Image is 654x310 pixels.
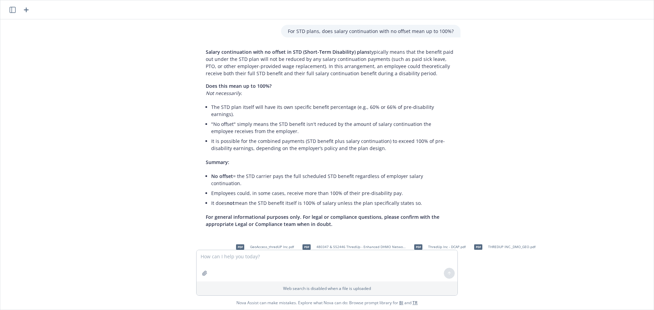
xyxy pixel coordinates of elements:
span: pdf [474,244,482,249]
span: 480347 & 552446 ThredUp - Enhanced DHMO Network Accessibility Analysis.pdf [316,245,406,249]
span: GeoAccess_thredUP Inc.pdf [250,245,294,249]
span: pdf [236,244,244,249]
p: For STD plans, does salary continuation with no offset mean up to 100%? [288,28,454,35]
em: Not necessarily. [206,90,242,96]
p: Web search is disabled when a file is uploaded [201,285,453,291]
a: TR [412,300,418,306]
span: Summary: [206,159,229,165]
span: Does this mean up to 100%? [206,83,271,89]
span: THREDUP INC._DMO_GEO.pdf [488,245,535,249]
span: No offset [211,173,233,179]
span: not [227,200,235,206]
span: pdf [302,244,311,249]
li: It does mean the STD benefit itself is 100% of salary unless the plan specifically states so. [211,198,454,208]
div: pdfTHREDUP INC._DMO_GEO.pdf [470,239,537,256]
div: pdfThredUp Inc - DCAP.pdf [410,239,467,256]
li: "No offset" simply means the STD benefit isn't reduced by the amount of salary continuation the e... [211,119,454,136]
span: Salary continuation with no offset in STD (Short-Term Disability) plans [206,49,370,55]
li: = the STD carrier pays the full scheduled STD benefit regardless of employer salary continuation. [211,171,454,188]
li: It is possible for the combined payments (STD benefit plus salary continuation) to exceed 100% of... [211,136,454,153]
span: Nova Assist can make mistakes. Explore what Nova can do: Browse prompt library for and [236,296,418,310]
div: pdf480347 & 552446 ThredUp - Enhanced DHMO Network Accessibility Analysis.pdf [298,239,407,256]
p: typically means that the benefit paid out under the STD plan will not be reduced by any salary co... [206,48,454,77]
li: The STD plan itself will have its own specific benefit percentage (e.g., 60% or 66% of pre-disabi... [211,102,454,119]
div: pdfGeoAccess_thredUP Inc.pdf [232,239,295,256]
span: ThredUp Inc - DCAP.pdf [428,245,466,249]
a: BI [399,300,403,306]
li: Employees could, in some cases, receive more than 100% of their pre-disability pay. [211,188,454,198]
span: pdf [414,244,422,249]
span: For general informational purposes only. For legal or compliance questions, please confirm with t... [206,214,439,227]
